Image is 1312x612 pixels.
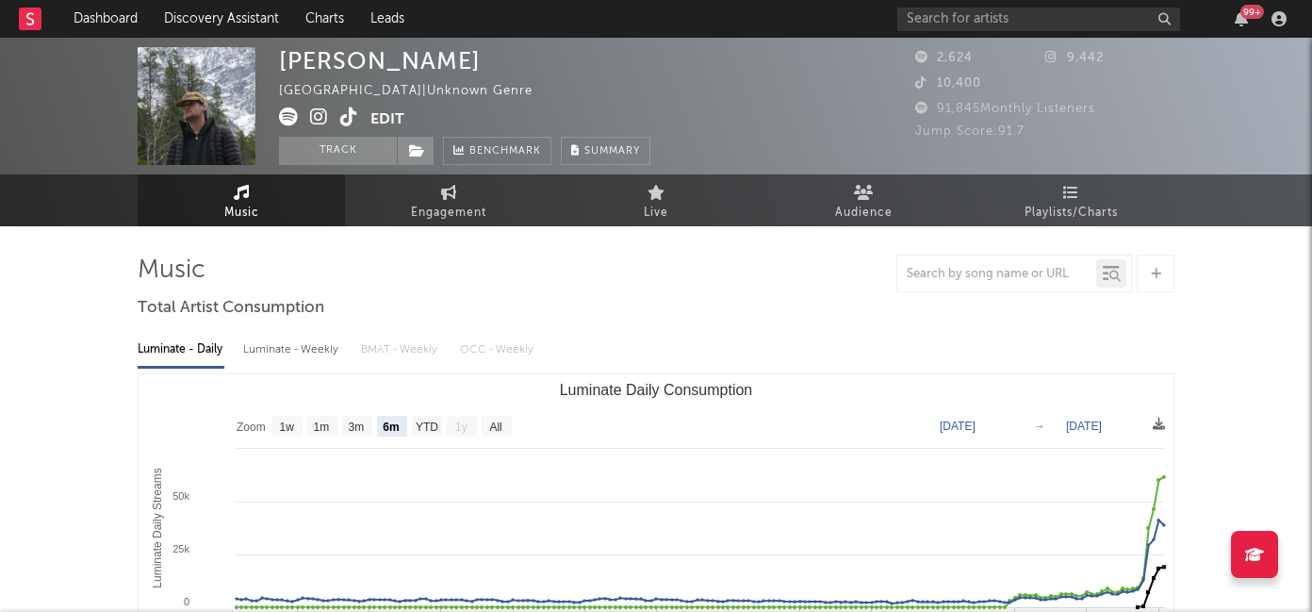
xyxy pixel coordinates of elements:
div: [PERSON_NAME] [279,47,481,74]
text: Luminate Daily Streams [151,468,164,587]
span: 2,624 [915,52,973,64]
span: Music [224,202,259,224]
text: Luminate Daily Consumption [560,382,753,398]
div: [GEOGRAPHIC_DATA] | Unknown Genre [279,80,554,103]
text: 25k [172,543,189,554]
a: Live [552,174,760,226]
text: [DATE] [940,420,976,433]
button: Track [279,137,397,165]
a: Engagement [345,174,552,226]
span: Jump Score: 91.7 [915,125,1025,138]
text: [DATE] [1066,420,1102,433]
span: Benchmark [469,141,541,163]
span: 9,442 [1045,52,1104,64]
text: 0 [184,596,189,607]
div: 99 + [1240,5,1264,19]
text: 50k [172,490,189,502]
button: Edit [370,108,404,131]
a: Audience [760,174,967,226]
input: Search for artists [897,8,1180,31]
div: Luminate - Daily [138,334,224,366]
text: 1m [314,421,330,434]
span: Total Artist Consumption [138,297,324,320]
text: All [489,421,501,434]
a: Music [138,174,345,226]
span: 10,400 [915,77,981,90]
text: 3m [349,421,365,434]
a: Playlists/Charts [967,174,1174,226]
button: 99+ [1235,11,1248,26]
input: Search by song name or URL [897,267,1096,282]
span: Live [644,202,668,224]
span: Audience [835,202,893,224]
a: Benchmark [443,137,551,165]
span: Summary [584,146,640,157]
text: 1y [455,421,467,434]
text: 1w [280,421,295,434]
text: Zoom [237,421,266,434]
span: Playlists/Charts [1025,202,1118,224]
span: Engagement [411,202,486,224]
div: Luminate - Weekly [243,334,342,366]
text: → [1034,420,1045,433]
text: YTD [416,421,438,434]
span: 91,845 Monthly Listeners [915,103,1095,115]
button: Summary [561,137,650,165]
text: 6m [383,421,399,434]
